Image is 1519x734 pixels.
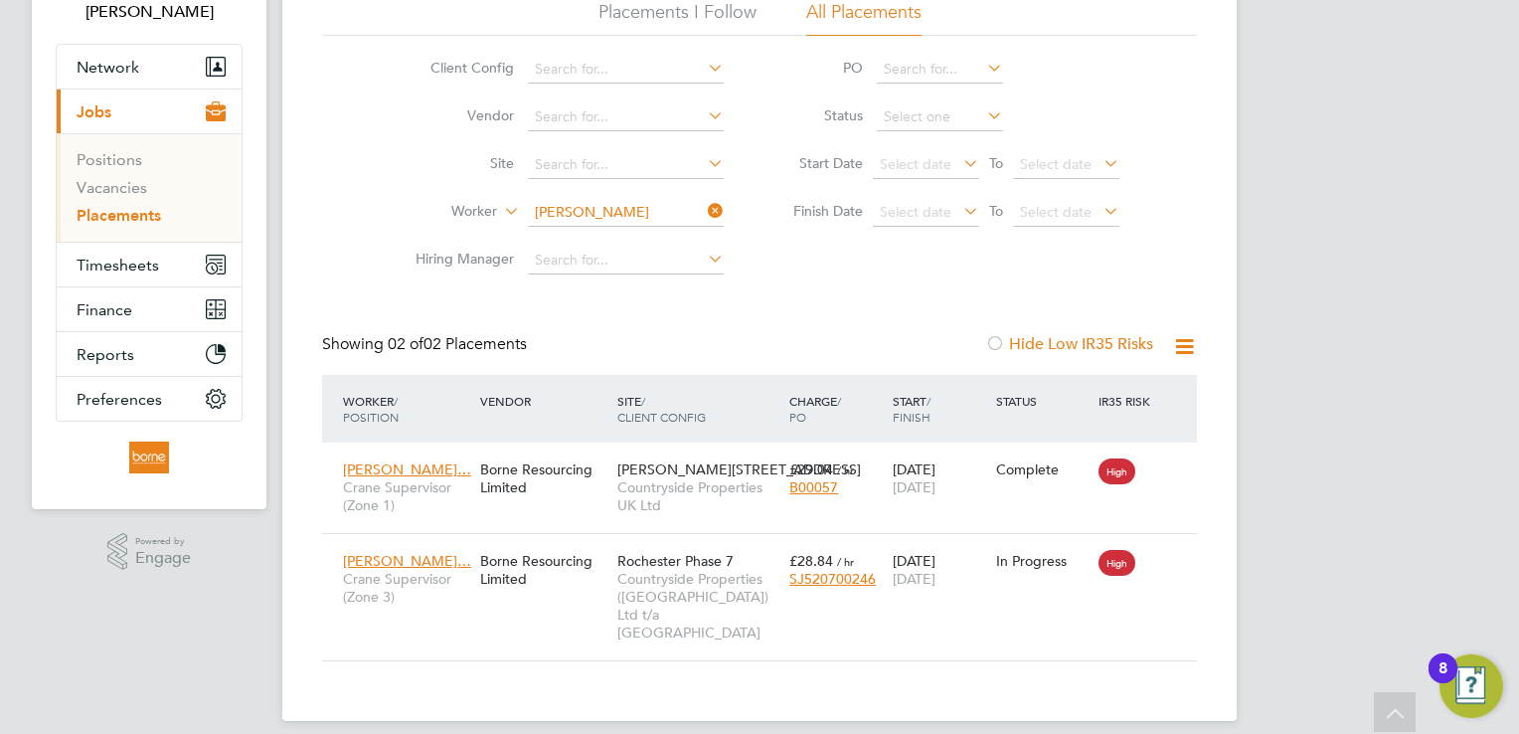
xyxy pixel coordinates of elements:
[837,554,854,569] span: / hr
[617,552,734,570] span: Rochester Phase 7
[1098,459,1135,484] span: High
[1438,668,1447,694] div: 8
[617,570,779,642] span: Countryside Properties ([GEOGRAPHIC_DATA]) Ltd t/a [GEOGRAPHIC_DATA]
[789,552,833,570] span: £28.84
[880,155,951,173] span: Select date
[77,102,111,121] span: Jobs
[475,542,612,598] div: Borne Resourcing Limited
[388,334,423,354] span: 02 of
[77,256,159,275] span: Timesheets
[991,383,1095,419] div: Status
[475,451,612,506] div: Borne Resourcing Limited
[475,383,612,419] div: Vendor
[400,154,514,172] label: Site
[985,334,1153,354] label: Hide Low IR35 Risks
[107,533,192,571] a: Powered byEngage
[893,393,930,425] span: / Finish
[388,334,527,354] span: 02 Placements
[135,550,191,567] span: Engage
[617,393,706,425] span: / Client Config
[56,442,243,473] a: Go to home page
[343,478,470,514] span: Crane Supervisor (Zone 1)
[880,203,951,221] span: Select date
[789,393,841,425] span: / PO
[1020,155,1092,173] span: Select date
[617,460,861,478] span: [PERSON_NAME][STREET_ADDRESS]
[77,178,147,197] a: Vacancies
[338,541,1197,558] a: [PERSON_NAME]…Crane Supervisor (Zone 3)Borne Resourcing LimitedRochester Phase 7Countryside Prope...
[784,383,888,435] div: Charge
[135,533,191,550] span: Powered by
[1094,383,1162,419] div: IR35 Risk
[57,377,242,421] button: Preferences
[983,198,1009,224] span: To
[893,570,935,588] span: [DATE]
[996,552,1090,570] div: In Progress
[343,460,471,478] span: [PERSON_NAME]…
[888,451,991,506] div: [DATE]
[789,478,838,496] span: B00057
[789,570,876,588] span: SJ520700246
[57,332,242,376] button: Reports
[773,202,863,220] label: Finish Date
[528,199,724,227] input: Search for...
[1020,203,1092,221] span: Select date
[1439,654,1503,718] button: Open Resource Center, 8 new notifications
[773,59,863,77] label: PO
[77,345,134,364] span: Reports
[983,150,1009,176] span: To
[322,334,531,355] div: Showing
[383,202,497,222] label: Worker
[400,250,514,268] label: Hiring Manager
[1098,550,1135,576] span: High
[877,56,1003,84] input: Search for...
[400,106,514,124] label: Vendor
[773,154,863,172] label: Start Date
[343,393,399,425] span: / Position
[528,247,724,275] input: Search for...
[57,90,242,133] button: Jobs
[57,287,242,331] button: Finance
[789,460,833,478] span: £29.04
[996,460,1090,478] div: Complete
[57,243,242,286] button: Timesheets
[77,300,132,319] span: Finance
[343,552,471,570] span: [PERSON_NAME]…
[893,478,935,496] span: [DATE]
[338,450,1197,466] a: [PERSON_NAME]…Crane Supervisor (Zone 1)Borne Resourcing Limited[PERSON_NAME][STREET_ADDRESS]Count...
[617,478,779,514] span: Countryside Properties UK Ltd
[343,570,470,606] span: Crane Supervisor (Zone 3)
[837,462,854,477] span: / hr
[77,58,139,77] span: Network
[528,151,724,179] input: Search for...
[612,383,784,435] div: Site
[129,442,168,473] img: borneltd-logo-retina.png
[77,150,142,169] a: Positions
[77,206,161,225] a: Placements
[877,103,1003,131] input: Select one
[338,383,475,435] div: Worker
[888,383,991,435] div: Start
[528,56,724,84] input: Search for...
[57,45,242,89] button: Network
[773,106,863,124] label: Status
[528,103,724,131] input: Search for...
[400,59,514,77] label: Client Config
[888,542,991,598] div: [DATE]
[57,133,242,242] div: Jobs
[77,390,162,409] span: Preferences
